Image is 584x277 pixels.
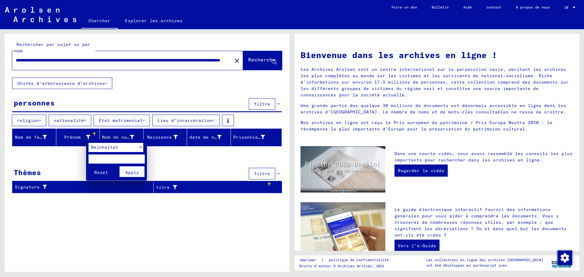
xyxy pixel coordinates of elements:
button: Reset [89,166,114,177]
img: Modifier le consentement [558,251,572,265]
span: Beinhaltet [91,144,118,150]
span: Reset [94,170,108,175]
div: Modifier le consentement [557,250,572,265]
span: Apply [125,170,139,175]
button: Apply [120,166,145,177]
